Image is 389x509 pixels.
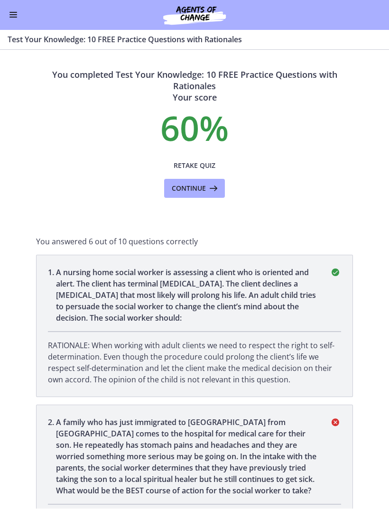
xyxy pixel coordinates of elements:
[330,267,341,278] i: correct
[138,4,251,27] img: Agents of Change
[56,417,318,497] p: A family who has just immigrated to [GEOGRAPHIC_DATA] from [GEOGRAPHIC_DATA] comes to the hospita...
[330,417,341,428] i: incorrect
[174,160,215,172] span: Retake Quiz
[36,69,353,103] h3: You completed Test Your Knowledge: 10 FREE Practice Questions with Rationales Your score
[8,34,370,46] h3: Test Your Knowledge: 10 FREE Practice Questions with Rationales
[56,267,318,324] p: A nursing home social worker is assessing a client who is oriented and alert. The client has term...
[48,267,56,324] span: 1 .
[36,236,353,248] p: You answered 6 out of 10 questions correctly
[48,417,56,497] span: 2 .
[164,179,225,198] button: Continue
[48,340,341,386] p: RATIONALE: When working with adult clients we need to respect the right to self-determination. Ev...
[164,157,225,176] button: Retake Quiz
[8,9,19,21] button: Enable menu
[172,183,206,194] span: Continue
[36,111,353,145] p: 60 %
